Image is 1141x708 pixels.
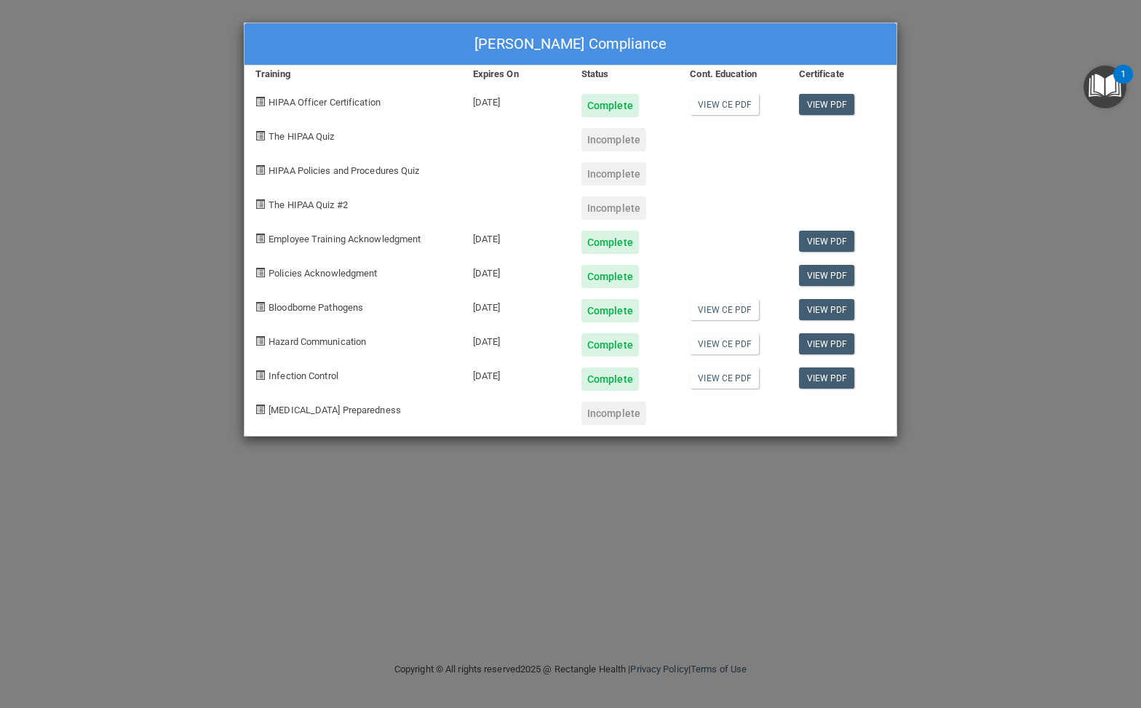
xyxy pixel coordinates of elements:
[462,254,570,288] div: [DATE]
[1121,74,1126,93] div: 1
[799,299,855,320] a: View PDF
[462,322,570,357] div: [DATE]
[679,65,787,83] div: Cont. Education
[462,83,570,117] div: [DATE]
[799,367,855,389] a: View PDF
[462,357,570,391] div: [DATE]
[269,165,419,176] span: HIPAA Policies and Procedures Quiz
[581,94,639,117] div: Complete
[269,97,381,108] span: HIPAA Officer Certification
[269,336,366,347] span: Hazard Communication
[788,65,896,83] div: Certificate
[462,65,570,83] div: Expires On
[269,268,377,279] span: Policies Acknowledgment
[269,370,338,381] span: Infection Control
[1084,65,1126,108] button: Open Resource Center, 1 new notification
[581,265,639,288] div: Complete
[799,333,855,354] a: View PDF
[269,302,363,313] span: Bloodborne Pathogens
[581,196,646,220] div: Incomplete
[581,367,639,391] div: Complete
[690,367,759,389] a: View CE PDF
[581,402,646,425] div: Incomplete
[244,23,896,65] div: [PERSON_NAME] Compliance
[269,131,334,142] span: The HIPAA Quiz
[581,333,639,357] div: Complete
[570,65,679,83] div: Status
[581,231,639,254] div: Complete
[462,220,570,254] div: [DATE]
[269,405,401,415] span: [MEDICAL_DATA] Preparedness
[799,265,855,286] a: View PDF
[799,231,855,252] a: View PDF
[690,94,759,115] a: View CE PDF
[269,234,421,244] span: Employee Training Acknowledgment
[581,128,646,151] div: Incomplete
[462,288,570,322] div: [DATE]
[244,65,462,83] div: Training
[581,299,639,322] div: Complete
[269,199,348,210] span: The HIPAA Quiz #2
[690,299,759,320] a: View CE PDF
[581,162,646,186] div: Incomplete
[690,333,759,354] a: View CE PDF
[799,94,855,115] a: View PDF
